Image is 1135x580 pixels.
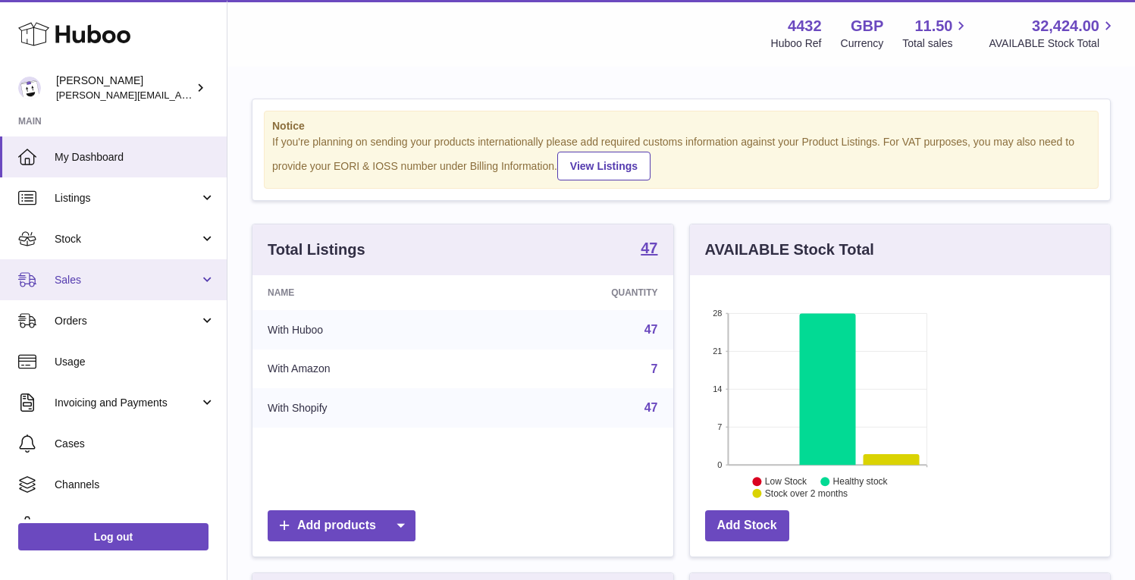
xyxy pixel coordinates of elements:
[851,16,883,36] strong: GBP
[482,275,673,310] th: Quantity
[914,16,952,36] span: 11.50
[1032,16,1099,36] span: 32,424.00
[272,135,1090,180] div: If you're planning on sending your products internationally please add required customs informati...
[644,401,658,414] a: 47
[832,476,888,487] text: Healthy stock
[55,519,215,533] span: Settings
[55,437,215,451] span: Cases
[717,422,722,431] text: 7
[55,355,215,369] span: Usage
[705,240,874,260] h3: AVAILABLE Stock Total
[764,488,847,499] text: Stock over 2 months
[55,232,199,246] span: Stock
[252,388,482,428] td: With Shopify
[641,240,657,259] a: 47
[651,362,658,375] a: 7
[252,350,482,389] td: With Amazon
[771,36,822,51] div: Huboo Ref
[56,74,193,102] div: [PERSON_NAME]
[764,476,807,487] text: Low Stock
[788,16,822,36] strong: 4432
[644,323,658,336] a: 47
[717,460,722,469] text: 0
[713,309,722,318] text: 28
[705,510,789,541] a: Add Stock
[268,240,365,260] h3: Total Listings
[272,119,1090,133] strong: Notice
[641,240,657,256] strong: 47
[989,16,1117,51] a: 32,424.00 AVAILABLE Stock Total
[55,191,199,205] span: Listings
[55,273,199,287] span: Sales
[252,310,482,350] td: With Huboo
[841,36,884,51] div: Currency
[713,384,722,393] text: 14
[18,77,41,99] img: akhil@amalachai.com
[902,16,970,51] a: 11.50 Total sales
[252,275,482,310] th: Name
[56,89,304,101] span: [PERSON_NAME][EMAIL_ADDRESS][DOMAIN_NAME]
[557,152,651,180] a: View Listings
[55,396,199,410] span: Invoicing and Payments
[55,478,215,492] span: Channels
[18,523,209,550] a: Log out
[902,36,970,51] span: Total sales
[713,346,722,356] text: 21
[55,314,199,328] span: Orders
[55,150,215,165] span: My Dashboard
[268,510,415,541] a: Add products
[989,36,1117,51] span: AVAILABLE Stock Total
